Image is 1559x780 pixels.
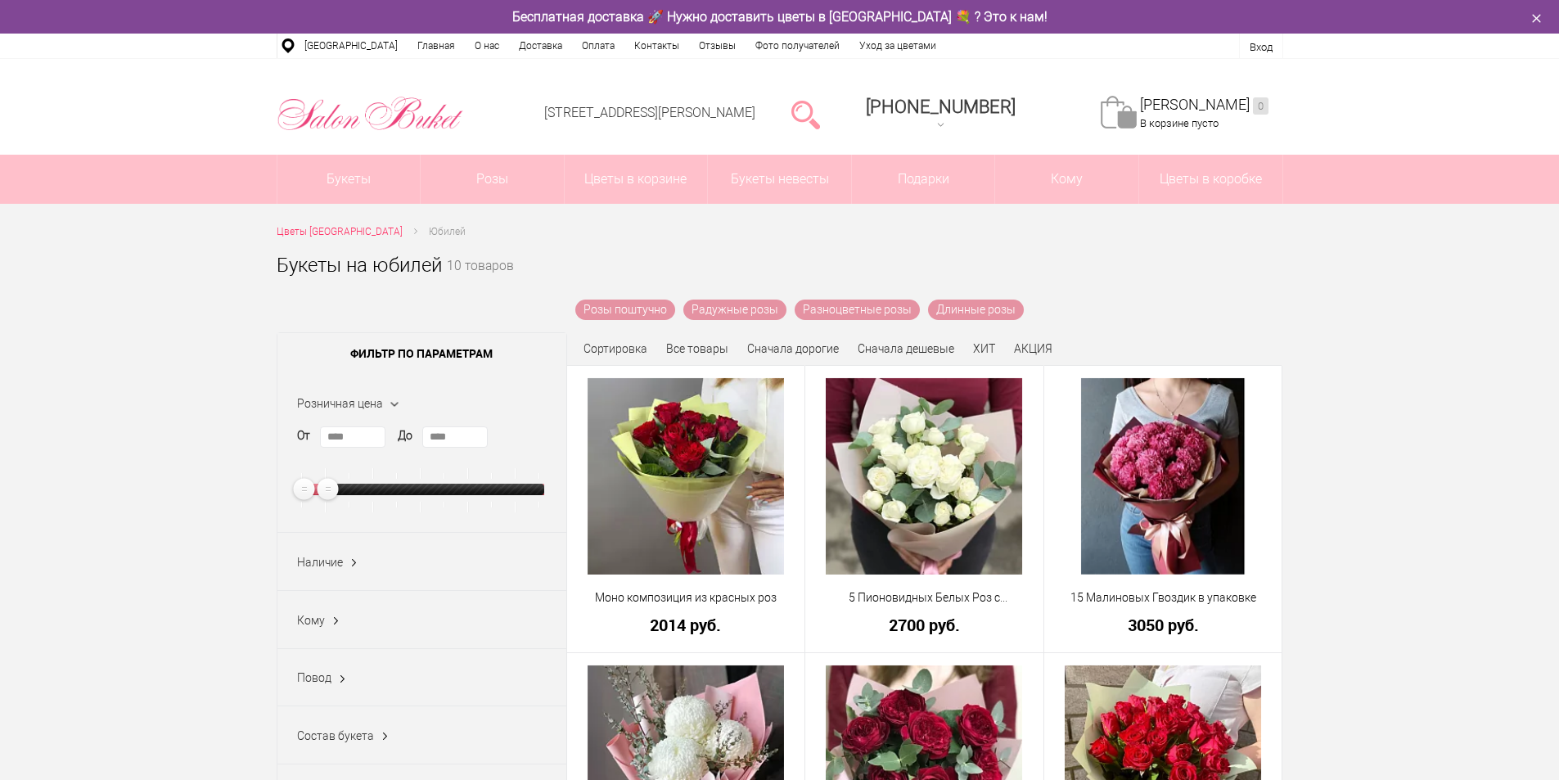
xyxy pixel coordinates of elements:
a: ХИТ [973,342,995,355]
span: Состав букета [297,729,374,742]
label: До [398,427,412,444]
a: Длинные розы [928,300,1024,320]
a: 2014 руб. [578,616,795,633]
span: Цветы [GEOGRAPHIC_DATA] [277,226,403,237]
span: В корзине пусто [1140,117,1219,129]
a: Вход [1250,41,1273,53]
a: О нас [465,34,509,58]
label: От [297,427,310,444]
h1: Букеты на юбилей [277,250,442,280]
span: Юбилей [429,226,466,237]
a: 5 Пионовидных Белых Роз с эвкалиптом [816,589,1033,606]
a: Доставка [509,34,572,58]
a: Цветы [GEOGRAPHIC_DATA] [277,223,403,241]
a: [GEOGRAPHIC_DATA] [295,34,408,58]
a: Подарки [852,155,995,204]
a: Главная [408,34,465,58]
div: Бесплатная доставка 🚀 Нужно доставить цветы в [GEOGRAPHIC_DATA] 💐 ? Это к нам! [264,8,1295,25]
span: Кому [297,614,325,627]
span: Фильтр по параметрам [277,333,566,374]
a: Букеты невесты [708,155,851,204]
a: Сначала дорогие [747,342,839,355]
span: Розничная цена [297,397,383,410]
a: Сначала дешевые [858,342,954,355]
a: Цветы в коробке [1139,155,1282,204]
img: Цветы Нижний Новгород [277,92,464,135]
a: 2700 руб. [816,616,1033,633]
ins: 0 [1253,97,1268,115]
span: Кому [995,155,1138,204]
a: АКЦИЯ [1014,342,1052,355]
a: Цветы в корзине [565,155,708,204]
span: Наличие [297,556,343,569]
a: Отзывы [689,34,746,58]
a: Разноцветные розы [795,300,920,320]
span: Повод [297,671,331,684]
a: Фото получателей [746,34,849,58]
a: Уход за цветами [849,34,946,58]
a: Букеты [277,155,421,204]
a: Все товары [666,342,728,355]
a: [PHONE_NUMBER] [856,91,1025,138]
a: [PERSON_NAME] [1140,96,1268,115]
img: Моно композиция из красных роз [588,378,784,575]
a: Розы [421,155,564,204]
span: Сортировка [583,342,647,355]
a: Оплата [572,34,624,58]
a: [STREET_ADDRESS][PERSON_NAME] [544,105,755,120]
span: [PHONE_NUMBER] [866,97,1016,117]
a: 3050 руб. [1055,616,1272,633]
a: Радужные розы [683,300,786,320]
img: 5 Пионовидных Белых Роз с эвкалиптом [826,378,1022,575]
small: 10 товаров [447,260,514,300]
img: 15 Малиновых Гвоздик в упаковке [1081,378,1245,575]
a: Моно композиция из красных роз [578,589,795,606]
a: Розы поштучно [575,300,675,320]
a: Контакты [624,34,689,58]
a: 15 Малиновых Гвоздик в упаковке [1055,589,1272,606]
